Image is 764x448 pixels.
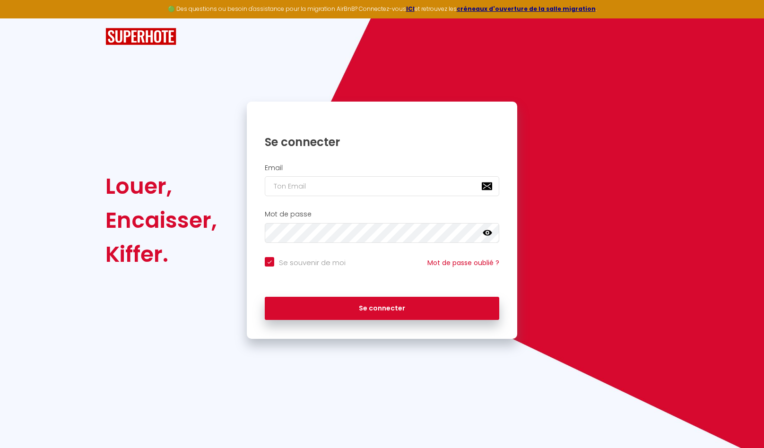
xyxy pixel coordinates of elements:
[105,169,217,203] div: Louer,
[105,203,217,237] div: Encaisser,
[265,297,499,320] button: Se connecter
[265,135,499,149] h1: Se connecter
[406,5,415,13] a: ICI
[457,5,596,13] a: créneaux d'ouverture de la salle migration
[265,176,499,196] input: Ton Email
[265,210,499,218] h2: Mot de passe
[105,28,176,45] img: SuperHote logo
[427,258,499,267] a: Mot de passe oublié ?
[105,237,217,271] div: Kiffer.
[265,164,499,172] h2: Email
